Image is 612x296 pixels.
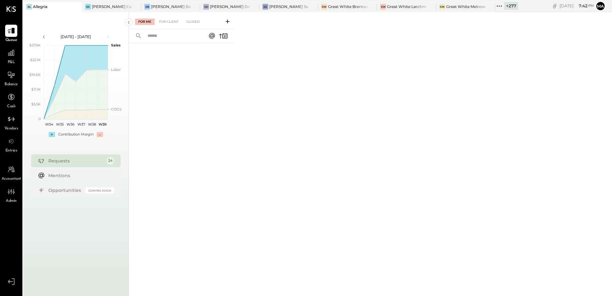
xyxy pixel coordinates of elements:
[552,3,558,9] div: copy link
[33,4,47,9] div: Allegria
[49,132,55,137] div: +
[38,117,41,121] text: 0
[446,4,486,9] div: Great White Melrose
[0,185,22,204] a: Admin
[56,122,64,127] text: W35
[156,19,182,25] div: For Client
[31,102,41,106] text: $5.5K
[29,43,41,47] text: $27.6K
[135,19,155,25] div: For Me
[439,4,445,10] div: GW
[0,25,22,43] a: Queue
[97,132,103,137] div: -
[111,67,121,72] text: Labor
[111,107,122,111] text: COGS
[6,198,17,204] span: Admin
[26,4,32,10] div: Al
[111,43,121,47] text: Sales
[4,82,18,87] span: Balance
[387,4,426,9] div: Great White Larchmont
[5,148,17,154] span: Entries
[269,4,309,9] div: [PERSON_NAME] Seaport
[85,4,91,10] div: GC
[48,187,82,193] div: Opportunities
[560,3,594,9] div: [DATE]
[0,69,22,87] a: Balance
[31,87,41,92] text: $11.1K
[210,4,249,9] div: [PERSON_NAME] Downtown
[107,157,114,165] div: 24
[66,122,74,127] text: W36
[49,34,103,39] div: [DATE] - [DATE]
[4,126,18,132] span: Vendors
[7,104,15,110] span: Cash
[380,4,386,10] div: GW
[48,158,103,164] div: Requests
[5,37,17,43] span: Queue
[29,72,41,77] text: $16.6K
[77,122,85,127] text: W37
[88,122,96,127] text: W38
[0,91,22,110] a: Cash
[0,163,22,182] a: Accountant
[45,122,53,127] text: W34
[0,47,22,65] a: P&L
[48,172,111,179] div: Mentions
[85,187,114,193] div: Coming Soon
[262,4,268,10] div: GS
[328,4,367,9] div: Great White Brentwood
[0,135,22,154] a: Entries
[98,122,106,127] text: W39
[0,113,22,132] a: Vendors
[30,58,41,62] text: $22.1K
[595,1,606,11] button: Ma
[504,2,518,10] div: + 277
[151,4,190,9] div: [PERSON_NAME] Back Bay
[8,60,15,65] span: P&L
[203,4,209,10] div: GD
[144,4,150,10] div: GB
[183,19,203,25] div: Closed
[58,132,93,137] div: Contribution Margin
[92,4,131,9] div: [PERSON_NAME] Causeway
[2,176,21,182] span: Accountant
[321,4,327,10] div: GW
